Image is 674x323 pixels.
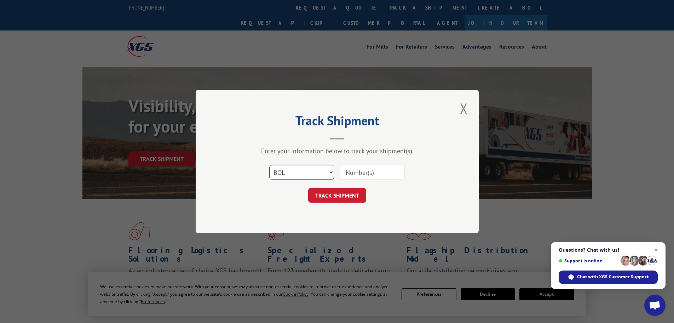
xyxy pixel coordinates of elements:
[644,295,666,316] a: Open chat
[231,116,443,129] h2: Track Shipment
[559,271,658,284] span: Chat with XGS Customer Support
[458,99,470,118] button: Close modal
[231,147,443,155] div: Enter your information below to track your shipment(s).
[559,247,658,253] span: Questions? Chat with us!
[577,274,649,280] span: Chat with XGS Customer Support
[308,188,366,203] button: TRACK SHIPMENT
[559,258,618,263] span: Support is online
[340,165,405,180] input: Number(s)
